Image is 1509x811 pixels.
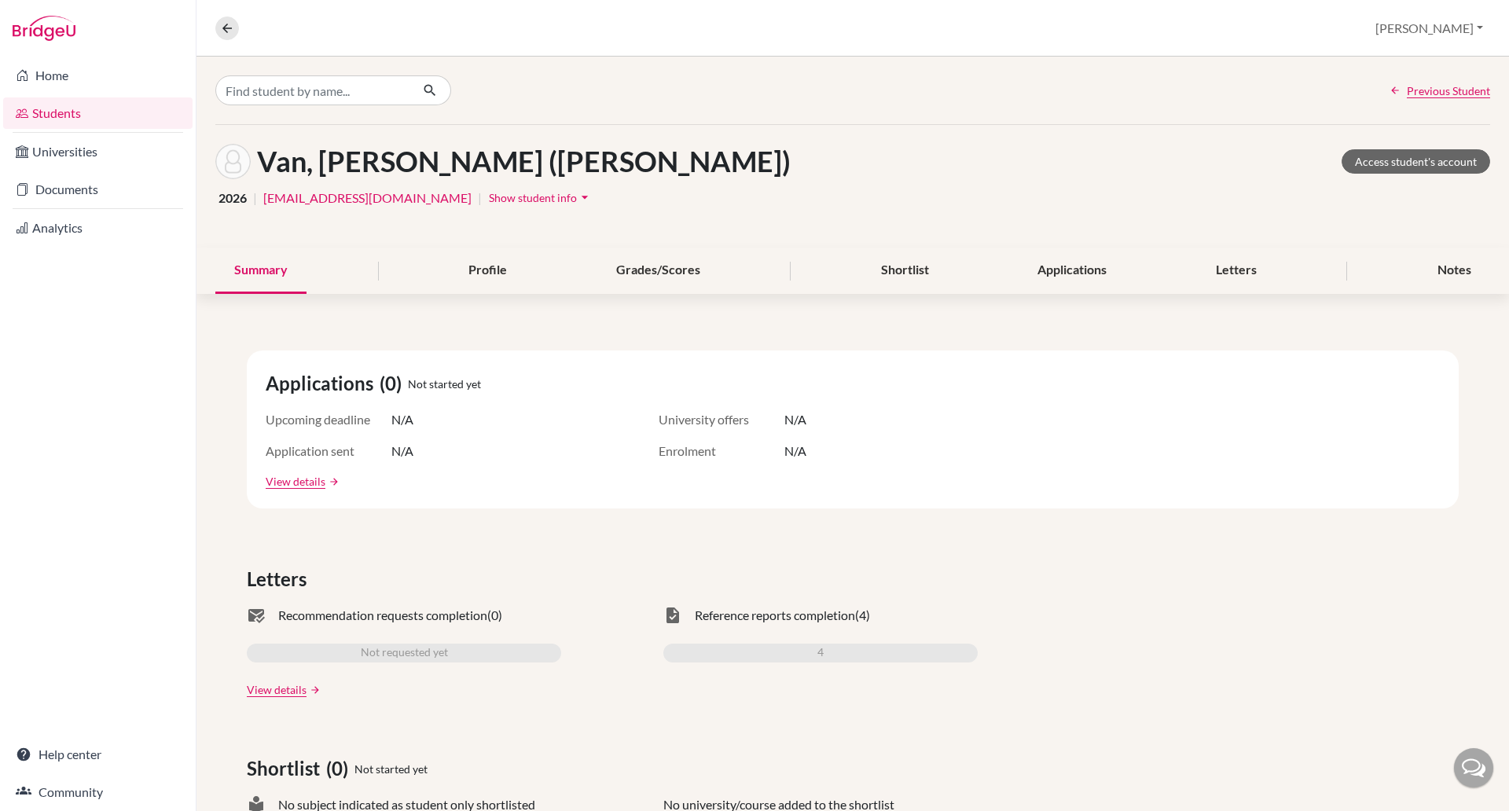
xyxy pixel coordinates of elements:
a: [EMAIL_ADDRESS][DOMAIN_NAME] [263,189,472,207]
div: Applications [1019,248,1125,294]
a: Home [3,60,193,91]
h1: Van, [PERSON_NAME] ([PERSON_NAME]) [257,145,791,178]
span: Not started yet [408,376,481,392]
span: (0) [380,369,408,398]
a: Help center [3,739,193,770]
span: Recommendation requests completion [278,606,487,625]
span: (0) [326,754,354,783]
a: Previous Student [1390,83,1490,99]
span: Previous Student [1407,83,1490,99]
span: task [663,606,682,625]
span: N/A [391,442,413,461]
span: Shortlist [247,754,326,783]
img: Hao Nhien (Alex) Van's avatar [215,144,251,179]
button: Show student infoarrow_drop_down [488,185,593,210]
span: 2026 [218,189,247,207]
div: Profile [450,248,526,294]
span: University offers [659,410,784,429]
span: Application sent [266,442,391,461]
span: 4 [817,644,824,662]
img: Bridge-U [13,16,75,41]
span: N/A [784,442,806,461]
div: Summary [215,248,307,294]
i: arrow_drop_down [577,189,593,205]
button: [PERSON_NAME] [1368,13,1490,43]
div: Notes [1419,248,1490,294]
div: Grades/Scores [597,248,719,294]
span: (0) [487,606,502,625]
span: | [478,189,482,207]
a: arrow_forward [307,684,321,695]
span: mark_email_read [247,606,266,625]
span: Show student info [489,191,577,204]
a: View details [266,473,325,490]
a: Documents [3,174,193,205]
span: Help [35,11,68,25]
a: Access student's account [1342,149,1490,174]
span: Not requested yet [361,644,448,662]
span: Reference reports completion [695,606,855,625]
a: Community [3,776,193,808]
span: N/A [391,410,413,429]
a: Universities [3,136,193,167]
span: | [253,189,257,207]
a: View details [247,681,307,698]
span: Applications [266,369,380,398]
a: Analytics [3,212,193,244]
span: (4) [855,606,870,625]
div: Shortlist [862,248,948,294]
a: Students [3,97,193,129]
span: Letters [247,565,313,593]
span: Not started yet [354,761,428,777]
div: Letters [1197,248,1276,294]
span: Upcoming deadline [266,410,391,429]
span: Enrolment [659,442,784,461]
a: arrow_forward [325,476,340,487]
span: N/A [784,410,806,429]
input: Find student by name... [215,75,410,105]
